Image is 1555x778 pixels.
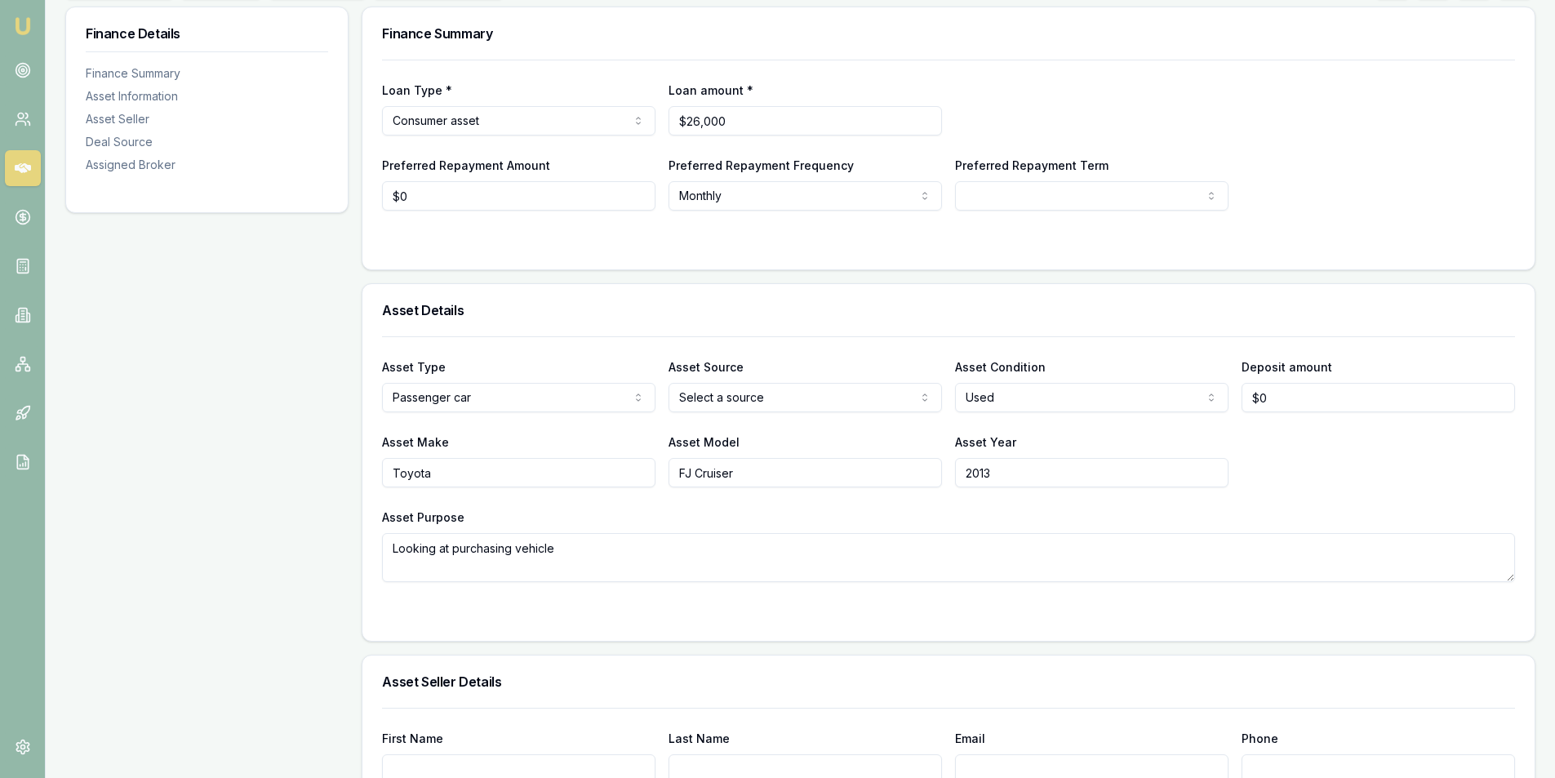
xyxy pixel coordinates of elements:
label: Preferred Repayment Term [955,158,1108,172]
label: Email [955,731,985,745]
div: Asset Information [86,88,328,104]
label: Loan amount * [669,83,753,97]
label: Loan Type * [382,83,452,97]
div: Asset Seller [86,111,328,127]
h3: Asset Details [382,304,1515,317]
label: Asset Condition [955,360,1046,374]
label: Deposit amount [1242,360,1332,374]
label: Asset Source [669,360,744,374]
label: Asset Type [382,360,446,374]
h3: Finance Summary [382,27,1515,40]
h3: Asset Seller Details [382,675,1515,688]
input: $ [1242,383,1515,412]
div: Deal Source [86,134,328,150]
textarea: Looking at purchasing vehicle [382,533,1515,582]
label: Preferred Repayment Amount [382,158,550,172]
label: Last Name [669,731,730,745]
label: Asset Year [955,435,1016,449]
div: Finance Summary [86,65,328,82]
input: $ [669,106,942,136]
label: Phone [1242,731,1278,745]
input: $ [382,181,655,211]
label: Preferred Repayment Frequency [669,158,854,172]
label: First Name [382,731,443,745]
h3: Finance Details [86,27,328,40]
img: emu-icon-u.png [13,16,33,36]
label: Asset Make [382,435,449,449]
div: Assigned Broker [86,157,328,173]
label: Asset Purpose [382,510,464,524]
label: Asset Model [669,435,740,449]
